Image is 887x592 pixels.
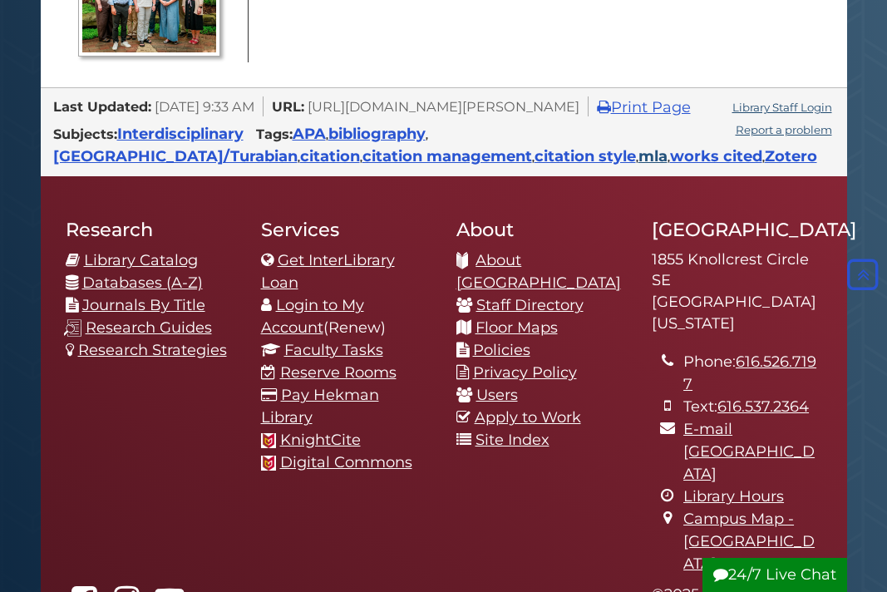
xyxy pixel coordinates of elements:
[765,147,817,165] a: Zotero
[256,126,293,142] span: Tags:
[53,126,117,142] span: Subjects:
[362,147,532,165] a: citation management
[843,266,883,284] a: Back to Top
[456,218,627,241] h2: About
[476,296,584,314] a: Staff Directory
[683,510,815,573] a: Campus Map - [GEOGRAPHIC_DATA]
[155,98,254,115] span: [DATE] 9:33 AM
[652,249,822,335] address: 1855 Knollcrest Circle SE [GEOGRAPHIC_DATA][US_STATE]
[86,318,212,337] a: Research Guides
[272,98,304,115] span: URL:
[82,274,203,292] a: Databases (A-Z)
[476,431,549,449] a: Site Index
[732,101,832,114] a: Library Staff Login
[308,98,579,115] span: [URL][DOMAIN_NAME][PERSON_NAME]
[475,408,581,427] a: Apply to Work
[638,147,668,165] a: mla
[78,341,227,359] a: Research Strategies
[117,125,244,143] a: Interdisciplinary
[717,397,809,416] a: 616.537.2364
[64,319,81,337] img: research-guides-icon-white_37x37.png
[261,294,431,339] li: (Renew)
[280,363,397,382] a: Reserve Rooms
[261,296,364,337] a: Login to My Account
[300,147,360,165] a: citation
[670,147,762,165] a: works cited
[683,420,815,483] a: E-mail [GEOGRAPHIC_DATA]
[261,456,276,471] img: Calvin favicon logo
[702,558,847,592] button: 24/7 Live Chat
[683,353,816,393] a: 616.526.7197
[476,318,558,337] a: Floor Maps
[284,341,383,359] a: Faculty Tasks
[597,100,611,115] i: Print Page
[476,386,518,404] a: Users
[683,396,821,418] li: Text:
[261,251,395,292] a: Get InterLibrary Loan
[53,130,817,164] span: , , , , , , , ,
[736,123,832,136] a: Report a problem
[53,147,298,165] a: [GEOGRAPHIC_DATA]/Turabian
[456,251,621,292] a: About [GEOGRAPHIC_DATA]
[82,296,205,314] a: Journals By Title
[473,341,530,359] a: Policies
[261,386,379,427] a: Pay Hekman Library
[683,487,784,506] a: Library Hours
[261,433,276,448] img: Calvin favicon logo
[84,251,198,269] a: Library Catalog
[280,453,412,471] a: Digital Commons
[66,218,236,241] h2: Research
[652,218,822,241] h2: [GEOGRAPHIC_DATA]
[261,218,431,241] h2: Services
[328,125,426,143] a: bibliography
[535,147,636,165] a: citation style
[280,431,361,449] a: KnightCite
[683,351,821,396] li: Phone:
[597,98,691,116] a: Print Page
[293,125,326,143] a: APA
[53,98,151,115] span: Last Updated:
[473,363,577,382] a: Privacy Policy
